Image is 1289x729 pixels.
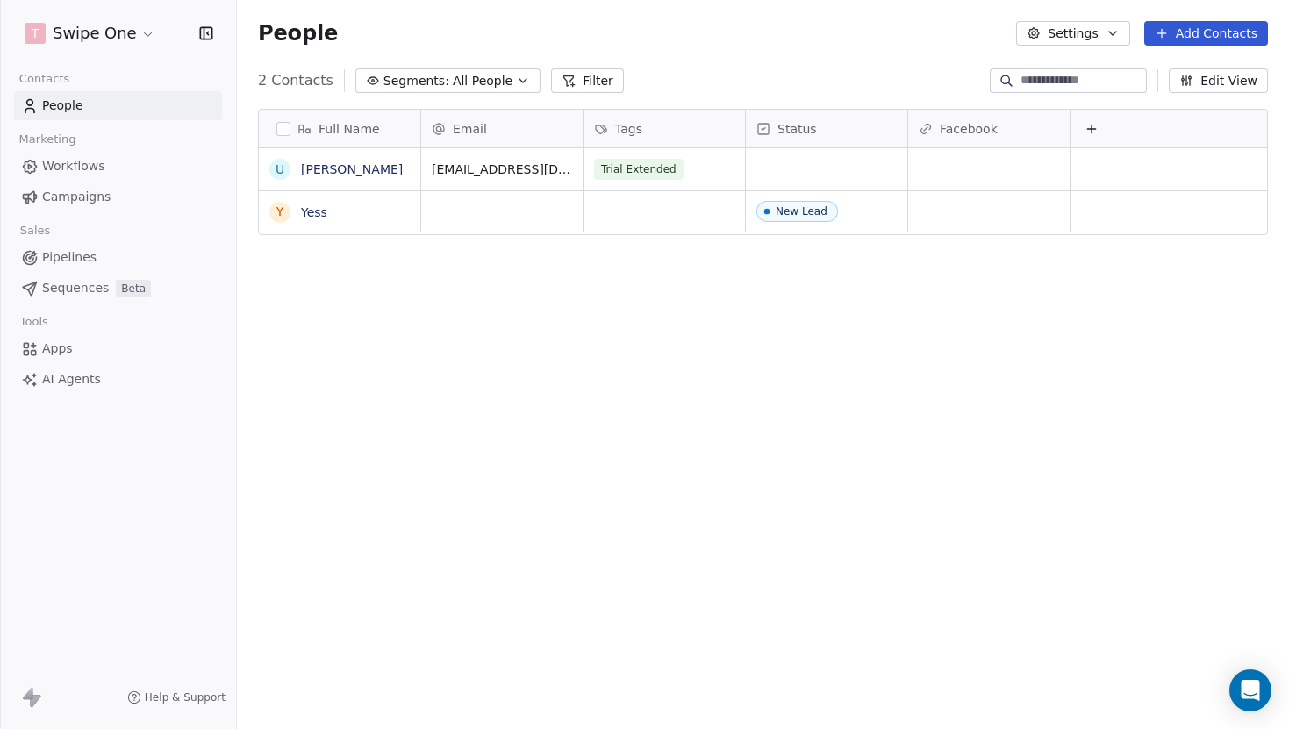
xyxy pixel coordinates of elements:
[14,243,222,272] a: Pipelines
[319,120,380,138] span: Full Name
[383,72,449,90] span: Segments:
[145,690,226,704] span: Help & Support
[14,91,222,120] a: People
[1144,21,1268,46] button: Add Contacts
[453,72,512,90] span: All People
[453,120,487,138] span: Email
[14,152,222,181] a: Workflows
[746,110,907,147] div: Status
[14,182,222,211] a: Campaigns
[301,205,327,219] a: Yess
[42,339,73,358] span: Apps
[14,365,222,394] a: AI Agents
[421,148,1269,709] div: grid
[11,66,77,92] span: Contacts
[14,274,222,303] a: SequencesBeta
[584,110,745,147] div: Tags
[258,70,333,91] span: 2 Contacts
[127,690,226,704] a: Help & Support
[42,188,111,206] span: Campaigns
[32,25,39,42] span: T
[12,218,58,244] span: Sales
[1229,669,1271,711] div: Open Intercom Messenger
[940,120,998,138] span: Facebook
[53,22,137,45] span: Swipe One
[42,370,101,389] span: AI Agents
[42,96,83,115] span: People
[1169,68,1268,93] button: Edit View
[908,110,1070,147] div: Facebook
[1016,21,1129,46] button: Settings
[301,162,403,176] a: [PERSON_NAME]
[776,205,827,218] div: New Lead
[551,68,624,93] button: Filter
[42,248,97,267] span: Pipelines
[615,120,642,138] span: Tags
[259,148,421,709] div: grid
[259,110,420,147] div: Full Name
[21,18,159,48] button: TSwipe One
[276,161,284,179] div: U
[432,161,572,178] span: [EMAIL_ADDRESS][DOMAIN_NAME]
[42,279,109,297] span: Sequences
[11,126,83,153] span: Marketing
[258,20,338,46] span: People
[42,157,105,175] span: Workflows
[276,203,284,221] div: Y
[116,280,151,297] span: Beta
[777,120,817,138] span: Status
[14,334,222,363] a: Apps
[594,159,684,180] span: Trial Extended
[12,309,55,335] span: Tools
[421,110,583,147] div: Email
